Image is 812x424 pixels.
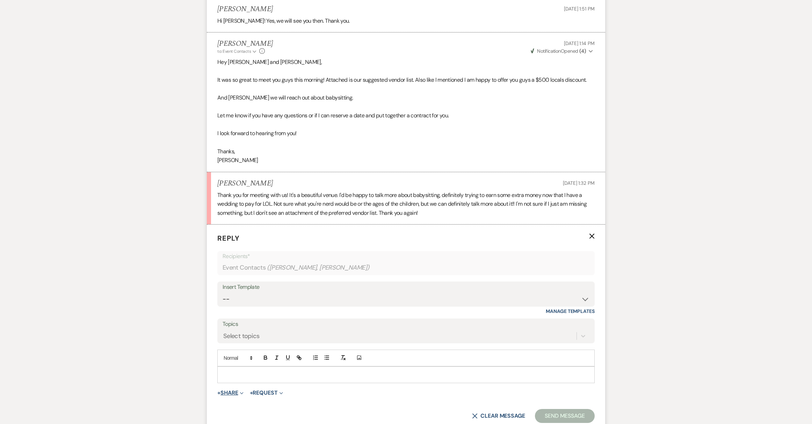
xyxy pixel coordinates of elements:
span: to: Event Contacts [217,49,251,54]
button: Send Message [535,409,595,423]
p: I look forward to hearing from you! [217,129,595,138]
h5: [PERSON_NAME] [217,5,273,14]
span: Opened [531,48,586,54]
p: Hey [PERSON_NAME] and [PERSON_NAME], [217,58,595,67]
h5: [PERSON_NAME] [217,179,273,188]
span: + [250,390,253,396]
span: ( [PERSON_NAME], [PERSON_NAME] ) [267,263,370,272]
button: Clear message [472,413,525,419]
p: Hi [PERSON_NAME]! Yes, we will see you then. Thank you. [217,16,595,25]
p: Recipients* [223,252,589,261]
p: And [PERSON_NAME] we will reach out about babysitting. [217,93,595,102]
span: Reply [217,234,240,243]
p: [PERSON_NAME] [217,156,595,165]
div: Insert Template [223,282,589,292]
p: Thank you for meeting with us! It's a beautiful venue. I'd be happy to talk more about babysittin... [217,191,595,218]
strong: ( 4 ) [579,48,586,54]
p: Let me know if you have any questions or if I can reserve a date and put together a contract for ... [217,111,595,120]
span: [DATE] 1:51 PM [564,6,595,12]
button: NotificationOpened (4) [530,47,595,55]
span: Notification [537,48,560,54]
label: Topics [223,319,589,329]
span: + [217,390,220,396]
h5: [PERSON_NAME] [217,39,273,48]
button: Request [250,390,283,396]
div: Select topics [223,331,260,341]
button: to: Event Contacts [217,48,258,54]
div: Event Contacts [223,261,589,275]
span: [DATE] 1:14 PM [564,40,595,46]
span: [DATE] 1:32 PM [563,180,595,186]
p: It was so great to meet you guys this morning! Attached is our suggested vendor list. Also like I... [217,75,595,85]
p: Thanks, [217,147,595,156]
a: Manage Templates [546,308,595,314]
button: Share [217,390,244,396]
